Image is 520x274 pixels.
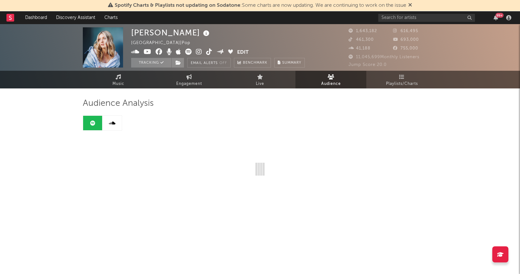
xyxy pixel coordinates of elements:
[225,71,295,88] a: Live
[295,71,366,88] a: Audience
[112,80,124,88] span: Music
[21,11,52,24] a: Dashboard
[187,58,231,68] button: Email AlertsOff
[115,3,406,8] span: : Some charts are now updating. We are continuing to work on the issue
[349,46,371,50] span: 41,188
[349,55,419,59] span: 11,045,699 Monthly Listeners
[393,38,419,42] span: 693,000
[393,46,418,50] span: 755,000
[282,61,301,65] span: Summary
[349,29,377,33] span: 1,643,182
[131,58,171,68] button: Tracking
[131,27,211,38] div: [PERSON_NAME]
[154,71,225,88] a: Engagement
[349,38,374,42] span: 461,300
[408,3,412,8] span: Dismiss
[100,11,122,24] a: Charts
[256,80,264,88] span: Live
[243,59,267,67] span: Benchmark
[52,11,100,24] a: Discovery Assistant
[274,58,305,68] button: Summary
[83,71,154,88] a: Music
[321,80,341,88] span: Audience
[237,49,249,57] button: Edit
[366,71,437,88] a: Playlists/Charts
[115,3,240,8] span: Spotify Charts & Playlists not updating on Sodatone
[494,15,498,20] button: 99+
[131,39,198,47] div: [GEOGRAPHIC_DATA] | Pop
[176,80,202,88] span: Engagement
[393,29,418,33] span: 616,495
[234,58,271,68] a: Benchmark
[83,100,154,107] span: Audience Analysis
[349,63,387,67] span: Jump Score: 20.0
[219,61,227,65] em: Off
[496,13,504,18] div: 99 +
[386,80,418,88] span: Playlists/Charts
[378,14,475,22] input: Search for artists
